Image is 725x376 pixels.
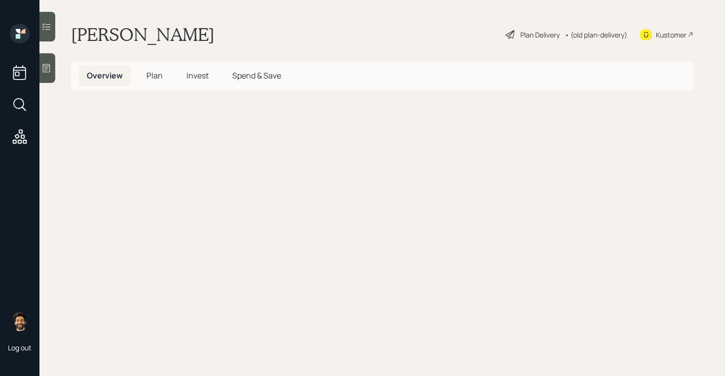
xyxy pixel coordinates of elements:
div: Log out [8,343,32,352]
div: Plan Delivery [520,30,560,40]
img: eric-schwartz-headshot.png [10,311,30,331]
h1: [PERSON_NAME] [71,24,215,45]
span: Overview [87,70,123,81]
span: Spend & Save [232,70,281,81]
span: Plan [146,70,163,81]
span: Invest [186,70,209,81]
div: • (old plan-delivery) [565,30,627,40]
div: Kustomer [656,30,687,40]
